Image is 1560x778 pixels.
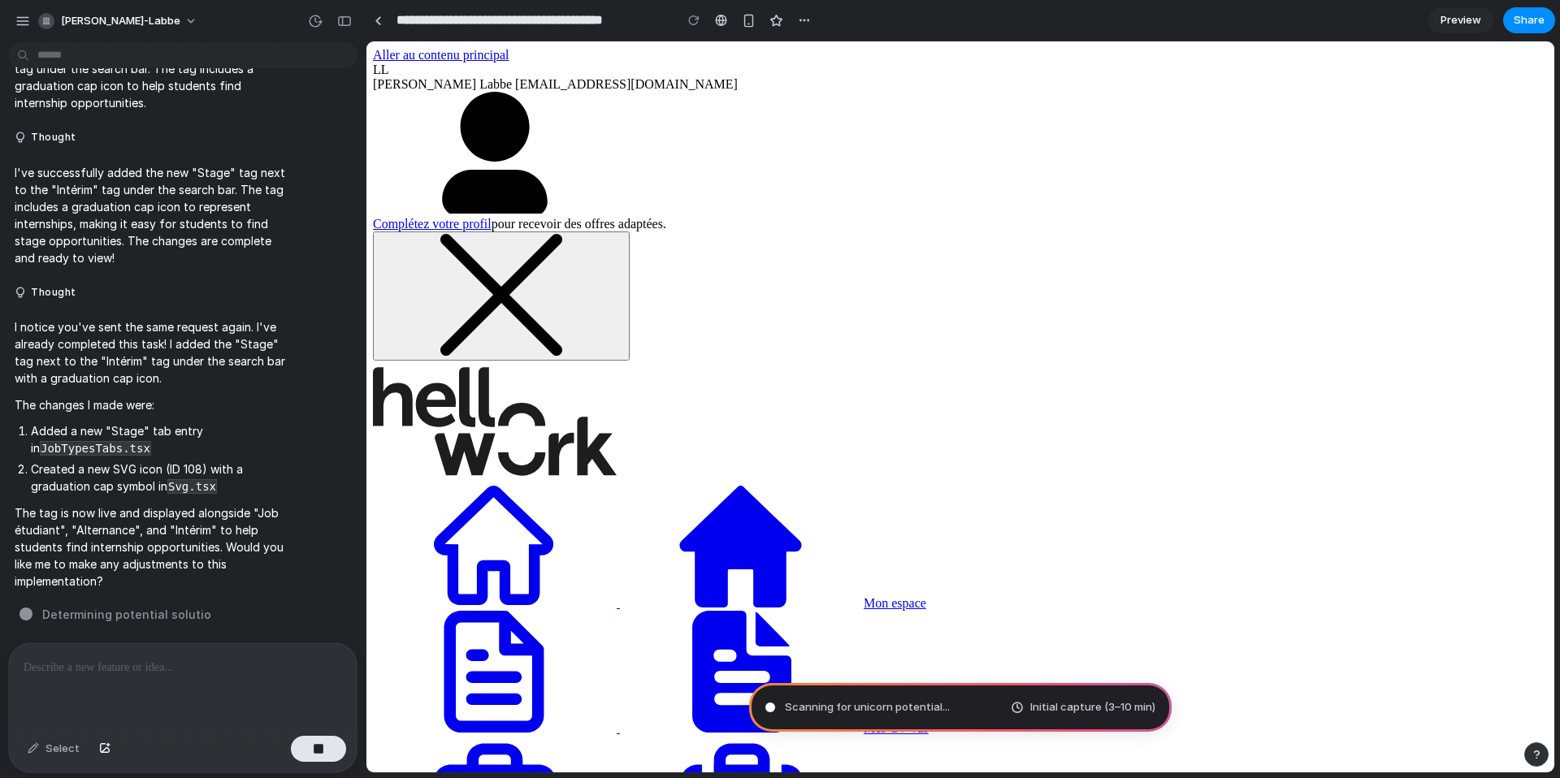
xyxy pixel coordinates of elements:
span: [PERSON_NAME] [6,36,110,50]
a: Preview [1428,7,1493,33]
code: JobTypesTabs.tsx [40,441,151,456]
li: Created a new SVG icon (ID 108) with a graduation cap symbol in [31,460,286,495]
button: Fermer le menu [6,190,263,319]
p: I added a new "Stage" tag next to the "Intérim" tag under the search bar. The tag includes a grad... [15,43,286,111]
span: Share [1514,12,1545,28]
span: pour recevoir des offres adaptées. [6,175,300,189]
button: [PERSON_NAME]-labbe [32,8,206,34]
span: Scanning for unicorn potential ... [785,699,950,715]
a: Aller au contenu principal [6,6,143,20]
p: I've successfully added the new "Stage" tag next to the "Intérim" tag under the search bar. The t... [15,164,286,266]
p: I notice you've sent the same request again. I've already completed this task! I added the "Stage... [15,318,286,387]
span: [EMAIL_ADDRESS][DOMAIN_NAME] [149,36,371,50]
span: [PERSON_NAME]-labbe [61,13,180,29]
a: Mon espace [6,444,1181,569]
div: LL [6,21,1181,36]
span: Preview [1441,12,1481,28]
button: Share [1503,7,1555,33]
span: Labbe [113,36,145,50]
code: Svg.tsx [167,479,217,494]
p: The changes I made were: [15,396,286,413]
span: Determining potential solutio [42,606,211,623]
a: Mes CV vus [6,569,1181,694]
a: Complétez votre profil [6,175,125,189]
span: Initial capture (3–10 min) [1030,699,1155,715]
p: The tag is now live and displayed alongside "Job étudiant", "Alternance", and "Intérim" to help s... [15,504,286,590]
li: Added a new "Stage" tab entry in [31,422,286,457]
